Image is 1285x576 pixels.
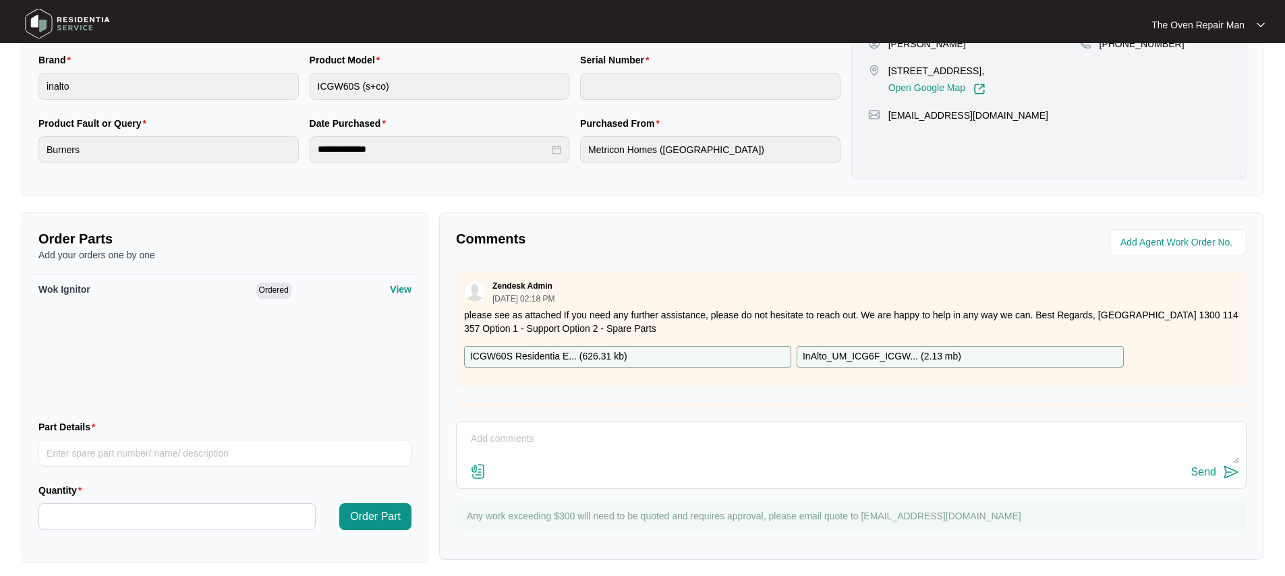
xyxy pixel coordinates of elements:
p: Add your orders one by one [38,248,411,262]
img: Link-External [973,83,986,95]
a: Open Google Map [888,83,986,95]
input: Quantity [39,504,315,529]
label: Product Fault or Query [38,117,152,130]
p: Comments [456,229,842,248]
p: [STREET_ADDRESS], [888,64,986,78]
label: Product Model [310,53,386,67]
span: Order Part [350,509,401,525]
input: Part Details [38,440,411,467]
p: The Oven Repair Man [1151,18,1245,32]
input: Date Purchased [318,142,550,156]
p: please see as attached If you need any further assistance, please do not hesitate to reach out. W... [464,308,1238,335]
input: Product Model [310,73,570,100]
label: Serial Number [580,53,654,67]
span: Ordered [256,283,291,299]
img: dropdown arrow [1257,22,1265,28]
span: Wok Ignitor [38,284,90,295]
label: Part Details [38,420,101,434]
p: ICGW60S Residentia E... ( 626.31 kb ) [470,349,627,364]
p: [DATE] 02:18 PM [492,295,554,303]
input: Brand [38,73,299,100]
img: map-pin [868,109,880,121]
img: send-icon.svg [1223,464,1239,480]
img: map-pin [868,64,880,76]
p: Order Parts [38,229,411,248]
p: [EMAIL_ADDRESS][DOMAIN_NAME] [888,109,1048,122]
label: Date Purchased [310,117,391,130]
input: Purchased From [580,136,840,163]
input: Product Fault or Query [38,136,299,163]
input: Serial Number [580,73,840,100]
p: Any work exceeding $300 will need to be quoted and requires approval, please email quote to [EMAI... [467,509,1240,523]
img: user.svg [465,281,485,301]
button: Send [1191,463,1239,482]
p: Zendesk Admin [492,281,552,291]
img: residentia service logo [20,3,115,44]
p: InAlto_UM_ICG6F_ICGW... ( 2.13 mb ) [803,349,961,364]
img: file-attachment-doc.svg [470,463,486,480]
div: Send [1191,466,1216,478]
button: Order Part [339,503,411,530]
label: Purchased From [580,117,665,130]
p: View [390,283,411,296]
input: Add Agent Work Order No. [1120,235,1238,251]
label: Quantity [38,484,87,497]
label: Brand [38,53,76,67]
